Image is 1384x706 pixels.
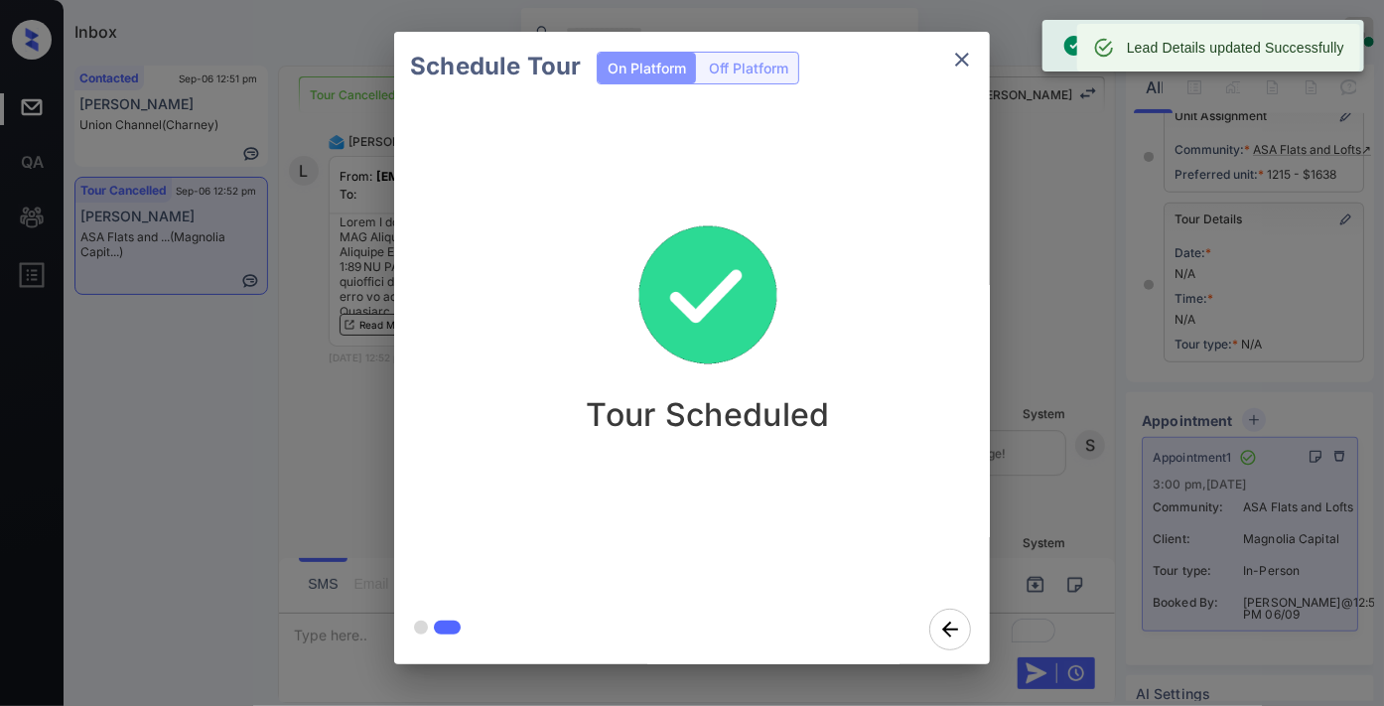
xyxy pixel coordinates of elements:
h2: Schedule Tour [394,32,597,101]
button: close [942,40,982,79]
img: success.888e7dccd4847a8d9502.gif [609,197,807,395]
div: Lead Details updated Successfully [1127,30,1344,66]
div: Tour with knock created successfully [1062,26,1304,66]
p: Tour Scheduled [586,395,829,434]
